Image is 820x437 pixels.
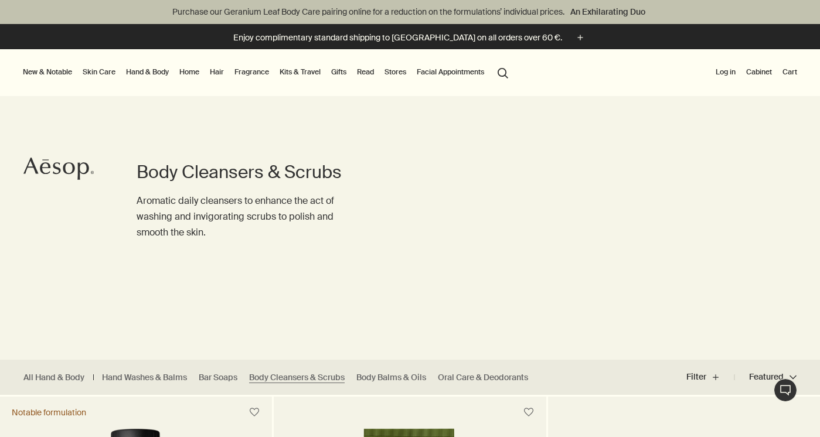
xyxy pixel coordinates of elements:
[744,65,774,79] a: Cabinet
[12,407,86,418] div: Notable formulation
[233,31,587,45] button: Enjoy complimentary standard shipping to [GEOGRAPHIC_DATA] on all orders over 60 €.
[12,6,808,18] p: Purchase our Geranium Leaf Body Care pairing online for a reduction on the formulations’ individu...
[713,49,799,96] nav: supplementary
[414,65,486,79] a: Facial Appointments
[329,65,349,79] a: Gifts
[686,363,734,391] button: Filter
[355,65,376,79] a: Read
[713,65,738,79] button: Log in
[23,157,94,180] svg: Aesop
[199,372,237,383] a: Bar Soaps
[568,5,648,18] a: An Exhilarating Duo
[734,363,797,391] button: Featured
[233,32,562,44] p: Enjoy complimentary standard shipping to [GEOGRAPHIC_DATA] on all orders over 60 €.
[277,65,323,79] a: Kits & Travel
[244,402,265,423] button: Save to cabinet
[382,65,409,79] button: Stores
[518,402,539,423] button: Save to cabinet
[207,65,226,79] a: Hair
[21,65,74,79] button: New & Notable
[137,161,363,184] h1: Body Cleansers & Scrubs
[249,372,345,383] a: Body Cleansers & Scrubs
[232,65,271,79] a: Fragrance
[137,193,363,241] p: Aromatic daily cleansers to enhance the act of washing and invigorating scrubs to polish and smoo...
[177,65,202,79] a: Home
[21,49,513,96] nav: primary
[80,65,118,79] a: Skin Care
[102,372,187,383] a: Hand Washes & Balms
[780,65,799,79] button: Cart
[438,372,528,383] a: Oral Care & Deodorants
[356,372,426,383] a: Body Balms & Oils
[774,378,797,402] button: Chat en direct
[21,154,97,186] a: Aesop
[492,61,513,83] button: Open search
[124,65,171,79] a: Hand & Body
[23,372,84,383] a: All Hand & Body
